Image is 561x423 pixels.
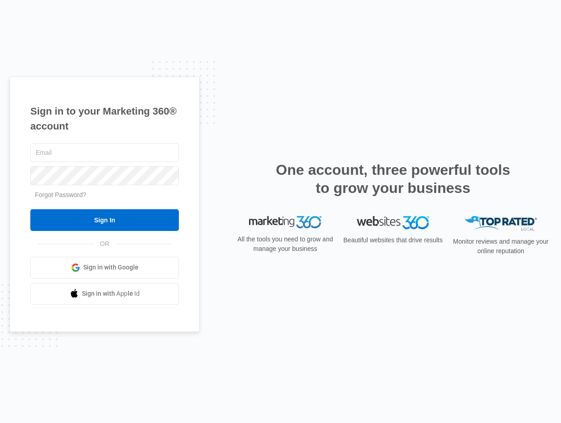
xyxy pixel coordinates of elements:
[465,216,537,231] img: Top Rated Local
[450,237,551,256] p: Monitor reviews and manage your online reputation
[273,161,513,197] h2: One account, three powerful tools to grow your business
[30,257,179,279] a: Sign in with Google
[82,289,140,298] span: Sign in with Apple Id
[249,216,321,229] img: Marketing 360
[35,191,86,198] a: Forgot Password?
[30,104,179,134] h1: Sign in to your Marketing 360® account
[357,216,429,229] img: Websites 360
[235,235,336,254] p: All the tools you need to grow and manage your business
[94,239,116,249] span: OR
[30,283,179,305] a: Sign in with Apple Id
[30,209,179,231] input: Sign In
[30,143,179,162] input: Email
[83,263,139,272] span: Sign in with Google
[342,236,444,245] p: Beautiful websites that drive results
